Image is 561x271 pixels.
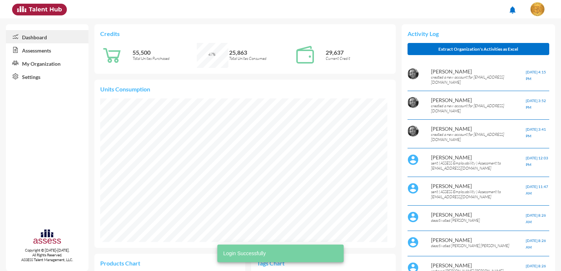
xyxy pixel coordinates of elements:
p: [PERSON_NAME] [431,212,525,218]
p: [PERSON_NAME] [431,126,525,132]
p: created a new account for [EMAIL_ADDRESS][DOMAIN_NAME] [431,75,525,85]
p: deactivated [PERSON_NAME] [PERSON_NAME] [431,243,525,248]
img: default%20profile%20image.svg [408,237,419,248]
p: Activity Log [408,30,549,37]
button: Extract Organization's Activities as Excel [408,43,549,55]
span: [DATE] 8:26 AM [526,238,546,249]
p: [PERSON_NAME] [431,262,525,268]
p: [PERSON_NAME] [431,154,525,160]
p: Products Chart [100,260,170,267]
p: sent ( ASSESS Employability ) Assessment to [EMAIL_ADDRESS][DOMAIN_NAME] [431,160,525,171]
img: default%20profile%20image.svg [408,154,419,165]
a: My Organization [6,57,88,70]
a: Settings [6,70,88,83]
span: Login Successfully [223,250,266,257]
a: Assessments [6,43,88,57]
a: Dashboard [6,30,88,43]
span: [DATE] 3:41 PM [526,127,546,138]
p: 55,500 [133,49,197,56]
mat-icon: notifications [508,6,517,14]
p: [PERSON_NAME] [431,68,525,75]
p: Copyright © [DATE]-[DATE]. All Rights Reserved. ASSESS Talent Management, LLC. [6,248,88,262]
span: 47% [208,52,216,57]
img: default%20profile%20image.svg [408,183,419,194]
img: default%20profile%20image.svg [408,212,419,223]
p: deactivated [PERSON_NAME] [431,218,525,223]
p: Credits [100,30,390,37]
p: 25,863 [229,49,293,56]
p: created a new account for [EMAIL_ADDRESS][DOMAIN_NAME] [431,132,525,142]
p: sent ( ASSESS Employability ) Assessment to [EMAIL_ADDRESS][DOMAIN_NAME] [431,189,525,199]
p: Total Unites Consumed [229,56,293,61]
p: 29,637 [326,49,390,56]
p: [PERSON_NAME] [431,183,525,189]
p: Current Credit [326,56,390,61]
p: [PERSON_NAME] [431,97,525,103]
span: [DATE] 3:52 PM [526,98,546,109]
p: Units Consumption [100,86,390,93]
img: AOh14GigaHH8sHFAKTalDol_Rto9g2wtRCd5DeEZ-VfX2Q [408,68,419,79]
span: [DATE] 4:15 PM [526,70,546,81]
span: [DATE] 8:26 AM [526,213,546,224]
span: [DATE] 11:47 AM [526,184,548,195]
span: [DATE] 12:03 PM [526,156,548,167]
img: AOh14GigaHH8sHFAKTalDol_Rto9g2wtRCd5DeEZ-VfX2Q [408,97,419,108]
img: assesscompany-logo.png [33,228,62,246]
p: created a new account for [EMAIL_ADDRESS][DOMAIN_NAME] [431,103,525,113]
p: [PERSON_NAME] [431,237,525,243]
img: AOh14GigaHH8sHFAKTalDol_Rto9g2wtRCd5DeEZ-VfX2Q [408,126,419,137]
p: Total Unites Purchased [133,56,197,61]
